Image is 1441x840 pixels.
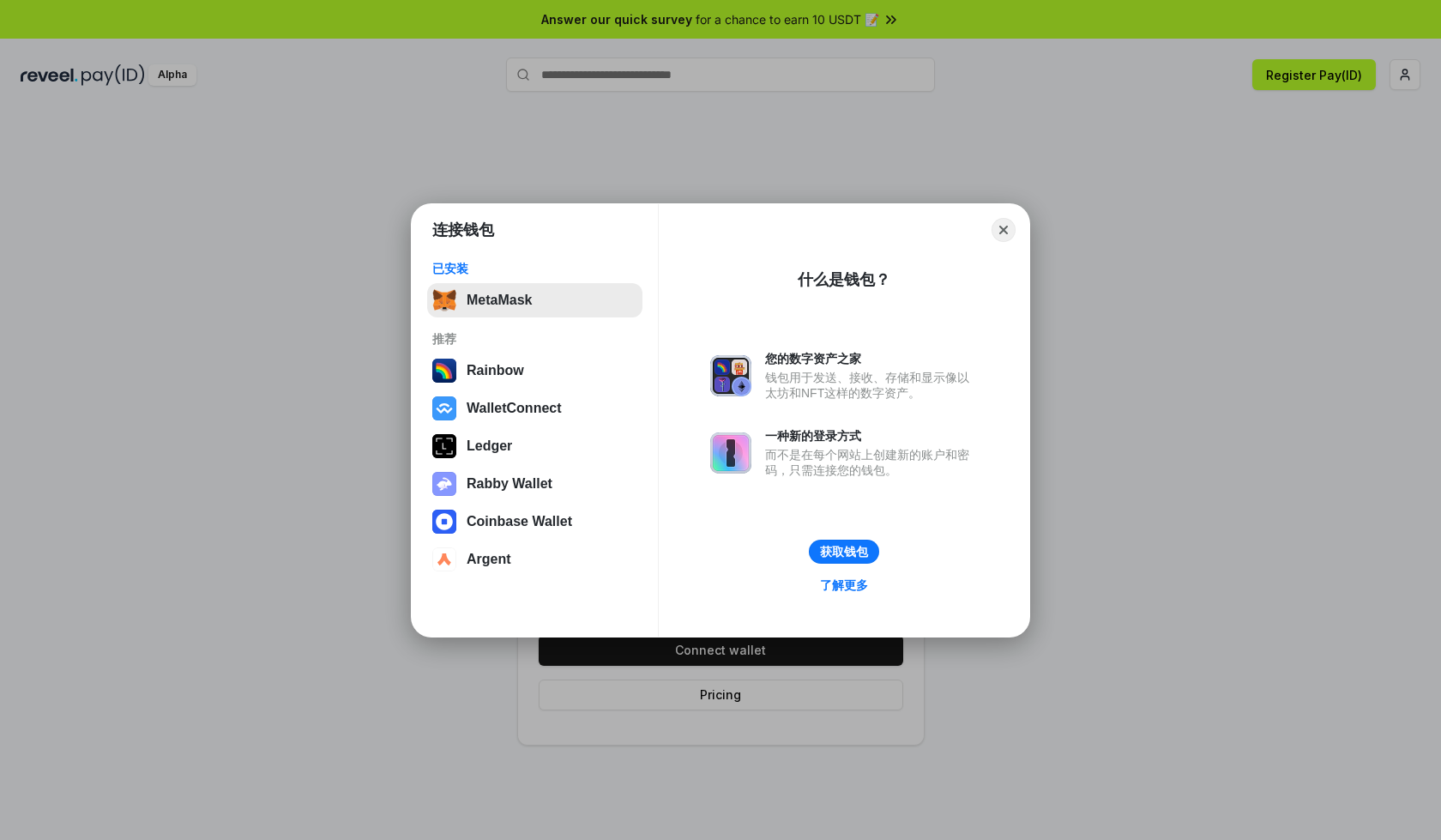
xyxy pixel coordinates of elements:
[467,363,524,378] div: Rainbow
[427,542,642,577] button: Argent
[432,472,456,496] img: svg+xml,%3Csvg%20xmlns%3D%22http%3A%2F%2Fwww.w3.org%2F2000%2Fsvg%22%20fill%3D%22none%22%20viewBox...
[432,261,637,276] div: 已安装
[467,438,512,454] div: Ledger
[798,269,890,290] div: 什么是钱包？
[427,354,642,388] button: Rainbow
[427,429,642,463] button: Ledger
[820,577,868,593] div: 了解更多
[820,544,868,559] div: 获取钱包
[765,351,978,366] div: 您的数字资产之家
[432,331,637,347] div: 推荐
[467,514,572,529] div: Coinbase Wallet
[765,447,978,478] div: 而不是在每个网站上创建新的账户和密码，只需连接您的钱包。
[765,428,978,444] div: 一种新的登录方式
[467,293,532,308] div: MetaMask
[467,401,562,416] div: WalletConnect
[810,574,878,596] a: 了解更多
[432,510,456,534] img: svg+xml,%3Csvg%20width%3D%2228%22%20height%3D%2228%22%20viewBox%3D%220%200%2028%2028%22%20fill%3D...
[432,359,456,383] img: svg+xml,%3Csvg%20width%3D%22120%22%20height%3D%22120%22%20viewBox%3D%220%200%20120%20120%22%20fil...
[427,391,642,426] button: WalletConnect
[467,476,552,492] div: Rabby Wallet
[432,396,456,420] img: svg+xml,%3Csvg%20width%3D%2228%22%20height%3D%2228%22%20viewBox%3D%220%200%2028%2028%22%20fill%3D...
[427,467,642,501] button: Rabby Wallet
[432,220,494,240] h1: 连接钱包
[467,552,511,567] div: Argent
[992,218,1016,242] button: Close
[765,370,978,401] div: 钱包用于发送、接收、存储和显示像以太坊和NFT这样的数字资产。
[809,540,879,564] button: 获取钱包
[427,283,642,317] button: MetaMask
[432,547,456,571] img: svg+xml,%3Csvg%20width%3D%2228%22%20height%3D%2228%22%20viewBox%3D%220%200%2028%2028%22%20fill%3D...
[710,355,751,396] img: svg+xml,%3Csvg%20xmlns%3D%22http%3A%2F%2Fwww.w3.org%2F2000%2Fsvg%22%20fill%3D%22none%22%20viewBox...
[427,505,642,539] button: Coinbase Wallet
[432,434,456,458] img: svg+xml,%3Csvg%20xmlns%3D%22http%3A%2F%2Fwww.w3.org%2F2000%2Fsvg%22%20width%3D%2228%22%20height%3...
[710,432,751,474] img: svg+xml,%3Csvg%20xmlns%3D%22http%3A%2F%2Fwww.w3.org%2F2000%2Fsvg%22%20fill%3D%22none%22%20viewBox...
[432,288,456,312] img: svg+xml,%3Csvg%20fill%3D%22none%22%20height%3D%2233%22%20viewBox%3D%220%200%2035%2033%22%20width%...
